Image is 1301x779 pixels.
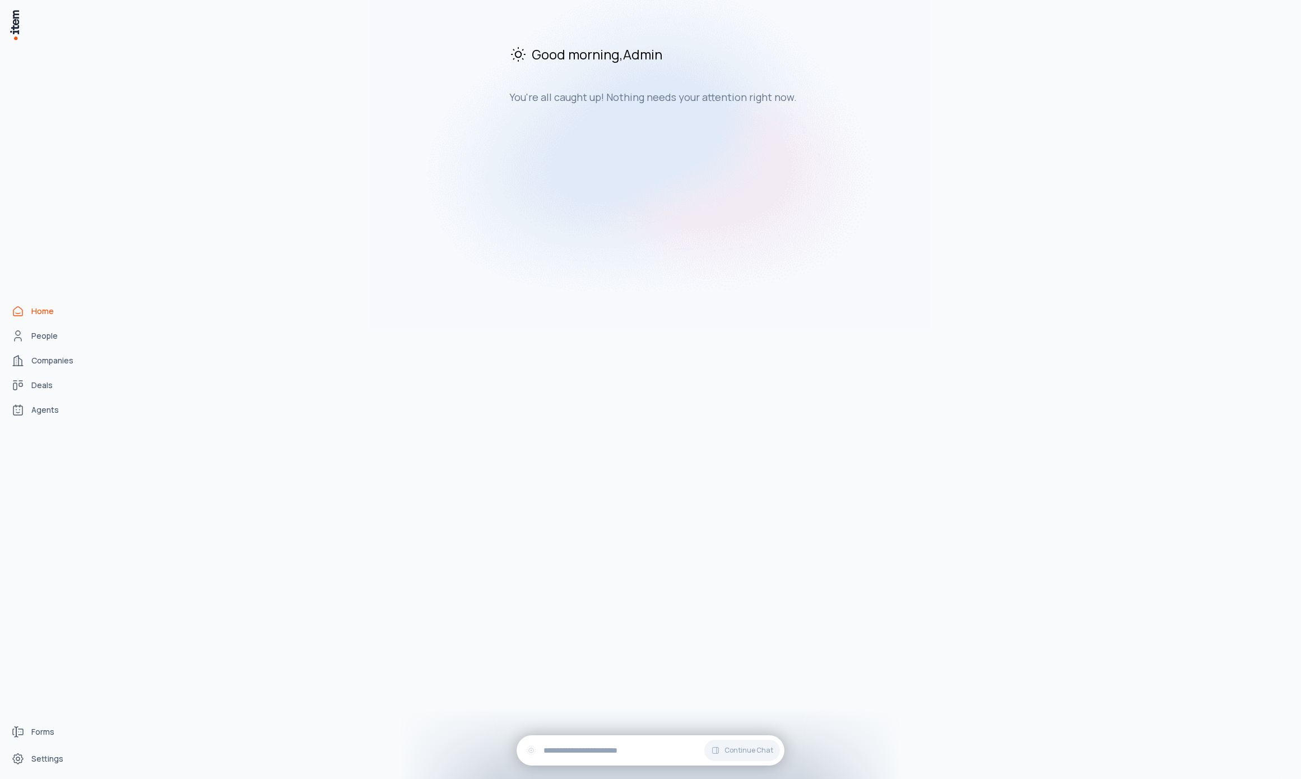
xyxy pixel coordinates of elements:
[509,90,886,104] h3: You're all caught up! Nothing needs your attention right now.
[7,325,92,347] a: People
[31,753,63,764] span: Settings
[31,404,59,416] span: Agents
[517,735,784,766] div: Continue Chat
[31,355,73,366] span: Companies
[31,330,58,342] span: People
[7,300,92,322] a: Home
[31,726,54,737] span: Forms
[724,746,773,755] span: Continue Chat
[31,380,53,391] span: Deals
[7,399,92,421] a: Agents
[31,306,54,317] span: Home
[9,9,20,41] img: Item Brain Logo
[7,748,92,770] a: Settings
[704,740,780,761] button: Continue Chat
[7,349,92,372] a: Companies
[509,45,886,63] h2: Good morning , Admin
[7,721,92,743] a: Forms
[7,374,92,397] a: Deals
